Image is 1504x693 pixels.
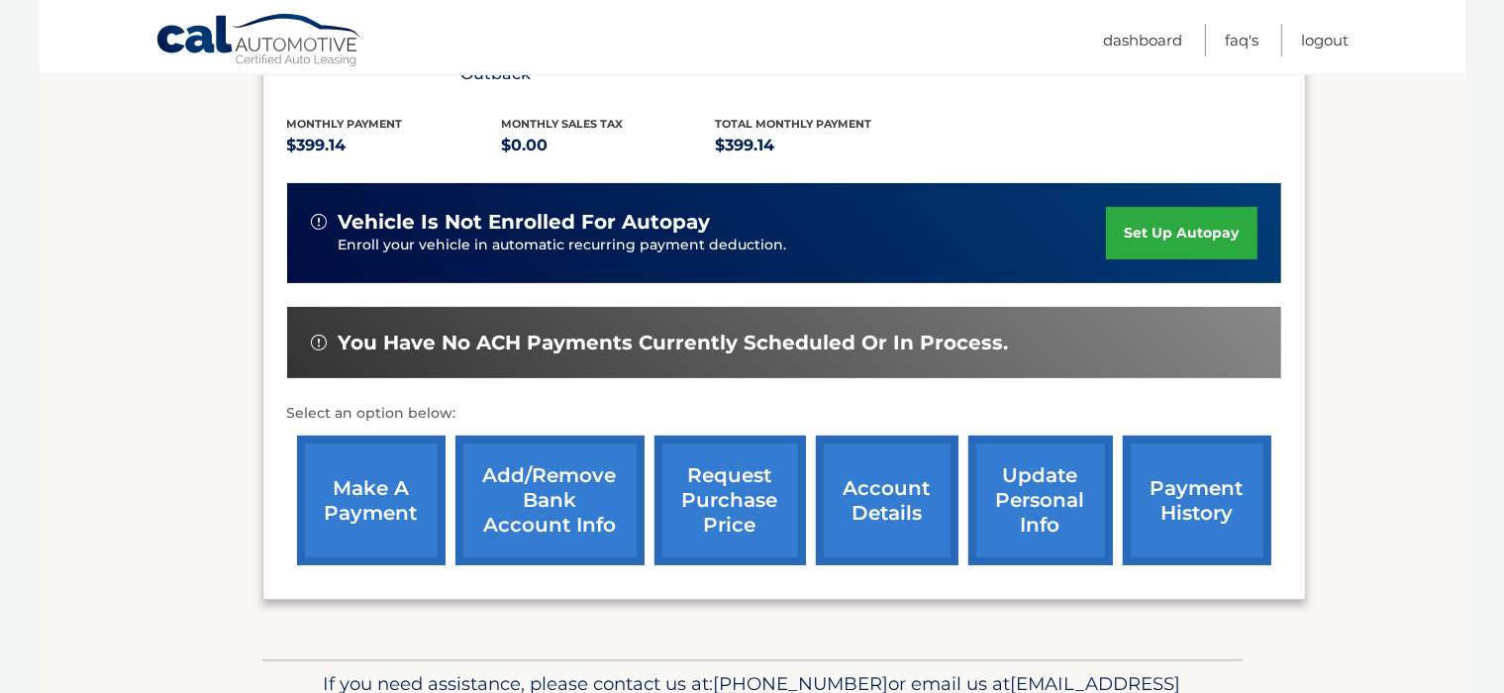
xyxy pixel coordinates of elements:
img: alert-white.svg [311,335,327,350]
a: account details [816,436,958,565]
a: Add/Remove bank account info [455,436,645,565]
a: Dashboard [1104,24,1183,56]
a: set up autopay [1106,207,1256,259]
a: Logout [1302,24,1350,56]
a: update personal info [968,436,1113,565]
img: alert-white.svg [311,214,327,230]
span: vehicle is not enrolled for autopay [339,210,711,235]
p: $399.14 [287,132,502,159]
a: payment history [1123,436,1271,565]
p: Select an option below: [287,402,1281,426]
a: FAQ's [1226,24,1259,56]
span: Monthly sales Tax [501,117,623,131]
p: $0.00 [501,132,716,159]
span: Total Monthly Payment [716,117,872,131]
a: make a payment [297,436,446,565]
p: Enroll your vehicle in automatic recurring payment deduction. [339,235,1107,256]
span: Monthly Payment [287,117,403,131]
a: request purchase price [654,436,806,565]
a: Cal Automotive [155,13,363,70]
span: You have no ACH payments currently scheduled or in process. [339,331,1009,355]
p: $399.14 [716,132,931,159]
